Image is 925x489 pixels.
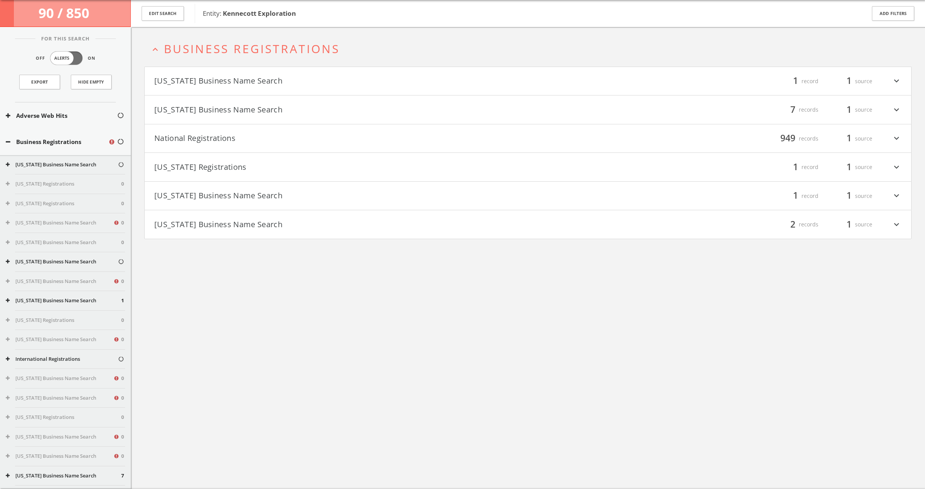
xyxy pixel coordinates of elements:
button: Adverse Web Hits [6,111,117,120]
span: Entity: [203,9,296,18]
button: [US_STATE] Business Name Search [6,375,113,382]
span: 2 [787,218,799,231]
span: For This Search [35,35,95,43]
button: [US_STATE] Business Name Search [154,218,528,231]
div: source [826,189,872,203]
button: [US_STATE] Business Name Search [6,394,113,402]
button: [US_STATE] Registrations [6,180,121,188]
div: source [826,103,872,116]
button: expand_lessBusiness Registrations [150,42,912,55]
button: [US_STATE] Business Name Search [6,219,113,227]
div: records [772,103,818,116]
i: expand_more [892,218,902,231]
span: 0 [121,433,124,441]
i: expand_more [892,161,902,174]
button: [US_STATE] Registrations [6,317,121,324]
div: record [772,75,818,88]
span: On [88,55,95,62]
i: expand_more [892,189,902,203]
span: 1 [843,103,855,116]
span: 90 / 850 [38,4,92,22]
span: 1 [790,160,801,174]
button: Edit Search [142,6,184,21]
i: expand_more [892,103,902,116]
span: 0 [121,394,124,402]
button: [US_STATE] Business Name Search [154,189,528,203]
span: 1 [790,74,801,88]
span: 1 [843,218,855,231]
i: expand_less [150,44,160,55]
i: expand_more [892,75,902,88]
button: Hide Empty [71,75,112,89]
span: 0 [121,278,124,285]
button: [US_STATE] Registrations [6,200,121,208]
button: [US_STATE] Business Name Search [6,258,118,266]
div: source [826,161,872,174]
button: [US_STATE] Registrations [154,161,528,174]
a: Export [19,75,60,89]
button: [US_STATE] Business Name Search [154,103,528,116]
span: 0 [121,180,124,188]
span: 0 [121,317,124,324]
span: 1 [843,132,855,145]
button: [US_STATE] Business Name Search [154,75,528,88]
button: [US_STATE] Business Name Search [6,472,121,480]
button: [US_STATE] Business Name Search [6,336,113,343]
button: [US_STATE] Registrations [6,414,121,421]
span: 7 [121,472,124,480]
span: 7 [787,103,799,116]
span: 0 [121,239,124,246]
span: Business Registrations [164,41,340,57]
button: [US_STATE] Business Name Search [6,239,121,246]
div: record [772,161,818,174]
span: 1 [843,160,855,174]
span: 1 [843,189,855,203]
button: [US_STATE] Business Name Search [6,452,113,460]
span: 0 [121,414,124,421]
div: records [772,218,818,231]
button: [US_STATE] Business Name Search [6,297,121,305]
span: 0 [121,200,124,208]
span: 0 [121,336,124,343]
span: 0 [121,452,124,460]
button: [US_STATE] Business Name Search [6,278,113,285]
div: source [826,132,872,145]
span: 949 [777,132,799,145]
div: records [772,132,818,145]
span: 1 [121,297,124,305]
button: [US_STATE] Business Name Search [6,433,113,441]
i: expand_more [892,132,902,145]
span: Off [36,55,45,62]
button: Business Registrations [6,137,108,146]
span: 0 [121,219,124,227]
button: [US_STATE] Business Name Search [6,161,118,169]
div: record [772,189,818,203]
span: 1 [790,189,801,203]
span: 0 [121,375,124,382]
span: 1 [843,74,855,88]
div: source [826,75,872,88]
button: Add Filters [872,6,914,21]
button: International Registrations [6,355,118,363]
b: Kennecott Exploration [223,9,296,18]
button: National Registrations [154,132,528,145]
div: source [826,218,872,231]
